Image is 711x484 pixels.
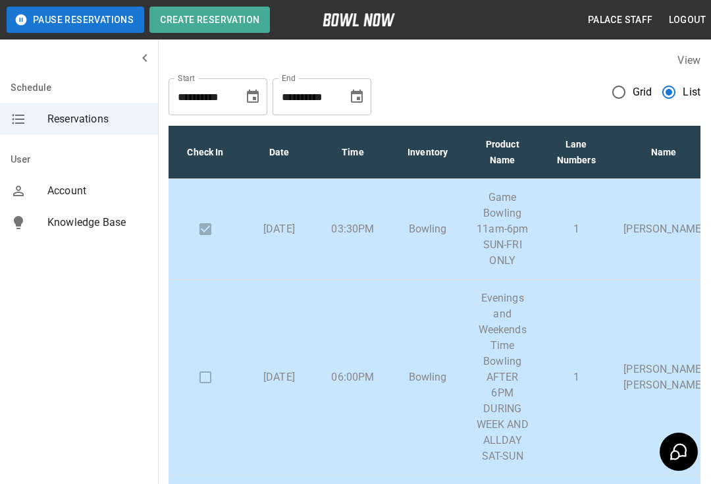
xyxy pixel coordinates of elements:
[253,221,305,237] p: [DATE]
[633,84,652,100] span: Grid
[327,221,379,237] p: 03:30PM
[683,84,700,100] span: List
[316,126,390,179] th: Time
[539,126,613,179] th: Lane Numbers
[323,13,395,26] img: logo
[677,54,700,67] label: View
[344,84,370,110] button: Choose date, selected date is Oct 5, 2025
[623,362,704,393] p: [PERSON_NAME] [PERSON_NAME]
[476,290,529,464] p: Evenings and Weekends Time Bowling AFTER 6PM DURING WEEK AND ALLDAY SAT-SUN
[253,369,305,385] p: [DATE]
[7,7,144,33] button: Pause Reservations
[550,221,602,237] p: 1
[664,8,711,32] button: Logout
[47,215,147,230] span: Knowledge Base
[149,7,270,33] button: Create Reservation
[47,111,147,127] span: Reservations
[327,369,379,385] p: 06:00PM
[47,183,147,199] span: Account
[390,126,465,179] th: Inventory
[623,221,704,237] p: [PERSON_NAME]
[400,221,455,237] p: Bowling
[465,126,539,179] th: Product Name
[169,126,242,179] th: Check In
[550,369,602,385] p: 1
[583,8,658,32] button: Palace Staff
[240,84,266,110] button: Choose date, selected date is Sep 5, 2025
[242,126,316,179] th: Date
[400,369,455,385] p: Bowling
[476,190,529,269] p: Game Bowling 11am-6pm SUN-FRI ONLY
